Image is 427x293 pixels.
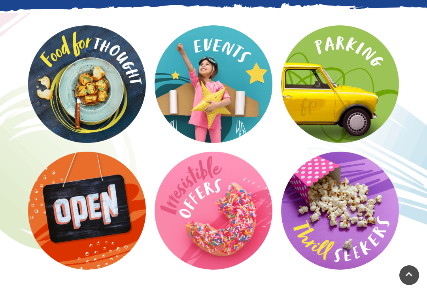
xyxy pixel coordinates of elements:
img: Parking your Car at Festival Place [278,23,402,146]
img: Opening Hours at Festival Place [25,149,149,272]
img: Events at Festival Place [152,23,275,146]
img: Dining at Festival Place [25,23,149,146]
img: Offers at Festival Place [152,149,275,272]
img: Leisure at Festival Place [278,149,402,272]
